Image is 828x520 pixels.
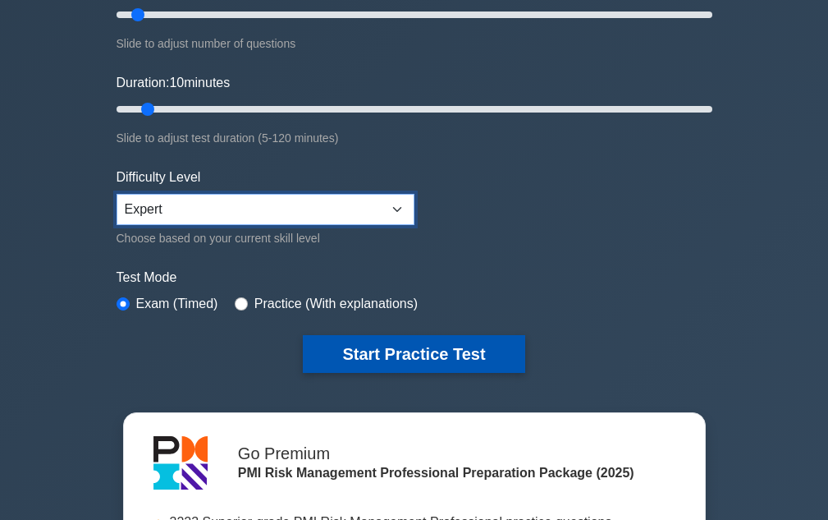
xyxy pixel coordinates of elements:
span: 10 [169,76,184,90]
label: Duration: minutes [117,73,231,93]
label: Test Mode [117,268,712,288]
button: Start Practice Test [303,335,524,373]
div: Slide to adjust test duration (5-120 minutes) [117,128,712,148]
label: Practice (With explanations) [254,294,418,314]
label: Difficulty Level [117,168,201,187]
label: Exam (Timed) [136,294,218,314]
div: Slide to adjust number of questions [117,34,712,53]
div: Choose based on your current skill level [117,228,414,248]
